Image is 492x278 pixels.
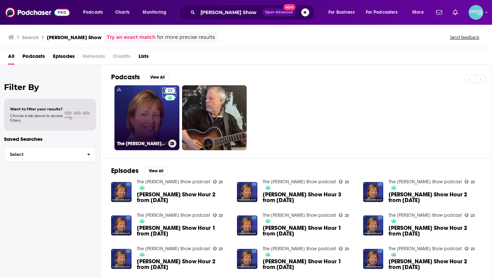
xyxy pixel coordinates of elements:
a: 23 [339,247,349,251]
h3: The [PERSON_NAME] Show podcast [117,141,166,147]
span: 23 [345,248,349,251]
img: Sue Henry Show Hour 2 from June 6, 2025 [363,215,384,236]
span: 23 [345,214,349,217]
a: Sue Henry Show Hour 1 from December 27, 2024 [263,225,355,237]
span: Episodes [53,51,75,65]
a: Try an exact match [107,33,156,41]
a: EpisodesView All [111,167,168,175]
a: Sue Henry Show Hour 1 from April 21, 2025 [263,259,355,270]
span: Select [4,152,82,157]
h2: Filter By [4,82,96,92]
a: The Sue Henry Show podcast [263,212,336,218]
a: Sue Henry Show Hour 1 from June 23, 2025 [137,225,229,237]
span: Choose a tab above to access filters. [10,113,63,123]
a: 23 [465,180,475,184]
span: for more precise results [157,33,215,41]
button: View All [145,73,169,81]
span: For Podcasters [366,8,398,17]
span: Podcasts [22,51,45,65]
button: open menu [138,7,175,18]
span: 23 [219,248,223,251]
span: [PERSON_NAME] Show Hour 1 from [DATE] [137,225,229,237]
a: Sue Henry Show Hour 2 from June 6, 2025 [389,225,481,237]
img: Sue Henry Show Hour 3 from April 21, 2025 [237,182,257,202]
a: 23 [213,213,223,217]
a: PodcastsView All [111,73,169,81]
span: [PERSON_NAME] Show Hour 1 from [DATE] [263,225,355,237]
span: Credits [113,51,131,65]
span: More [412,8,424,17]
h2: Episodes [111,167,139,175]
span: 23 [471,248,475,251]
button: open menu [361,7,408,18]
img: Sue Henry Show Hour 2 from July 21, 2025 [363,182,384,202]
a: 23 [339,180,349,184]
a: The Sue Henry Show podcast [389,246,462,252]
img: Sue Henry Show Hour 2 from December 27, 2024 [111,249,132,269]
a: All [8,51,14,65]
a: The Sue Henry Show podcast [137,179,210,185]
h3: [PERSON_NAME] Show [47,34,101,40]
a: The Sue Henry Show podcast [137,246,210,252]
button: open menu [408,7,432,18]
a: The Sue Henry Show podcast [389,212,462,218]
span: [PERSON_NAME] Show Hour 3 from [DATE] [263,192,355,203]
span: 23 [345,181,349,184]
span: 23 [471,214,475,217]
span: 23 [168,88,172,94]
a: Show notifications dropdown [433,7,445,18]
span: Charts [115,8,130,17]
input: Search podcasts, credits, & more... [198,7,262,18]
img: Sue Henry Show Hour 2 from October 16, 2024 [111,182,132,202]
a: Lists [139,51,149,65]
span: [PERSON_NAME] Show Hour 2 from [DATE] [389,259,481,270]
button: Open AdvancedNew [262,8,296,16]
img: Sue Henry Show Hour 1 from April 21, 2025 [237,249,257,269]
span: New [283,4,296,10]
a: Sue Henry Show Hour 2 from August 5, 2025 [389,259,481,270]
span: Logged in as JessicaPellien [469,5,483,20]
button: View All [144,167,168,175]
span: Monitoring [143,8,166,17]
img: Sue Henry Show Hour 1 from December 27, 2024 [237,215,257,236]
span: Networks [83,51,105,65]
img: Sue Henry Show Hour 2 from August 5, 2025 [363,249,384,269]
a: 23 [339,213,349,217]
span: Want to filter your results? [10,107,63,111]
img: Sue Henry Show Hour 1 from June 23, 2025 [111,215,132,236]
a: The Sue Henry Show podcast [263,246,336,252]
a: Sue Henry Show Hour 2 from December 27, 2024 [137,259,229,270]
span: 23 [219,181,223,184]
img: User Profile [469,5,483,20]
a: The Sue Henry Show podcast [389,179,462,185]
p: Saved Searches [4,136,96,142]
a: 23The [PERSON_NAME] Show podcast [114,85,179,150]
span: [PERSON_NAME] Show Hour 2 from [DATE] [137,192,229,203]
span: [PERSON_NAME] Show Hour 1 from [DATE] [263,259,355,270]
a: Sue Henry Show Hour 2 from July 21, 2025 [389,192,481,203]
img: Podchaser - Follow, Share and Rate Podcasts [5,6,70,19]
button: open menu [78,7,111,18]
a: 23 [465,247,475,251]
a: Sue Henry Show Hour 3 from April 21, 2025 [263,192,355,203]
a: Charts [111,7,134,18]
button: Send feedback [448,34,481,40]
span: 23 [219,214,223,217]
a: 23 [165,88,175,93]
a: 23 [465,213,475,217]
a: 23 [213,247,223,251]
span: [PERSON_NAME] Show Hour 2 from [DATE] [389,225,481,237]
button: Show profile menu [469,5,483,20]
